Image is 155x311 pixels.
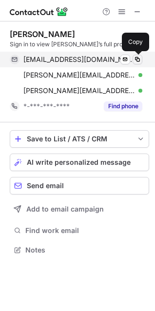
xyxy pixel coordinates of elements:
span: [EMAIL_ADDRESS][DOMAIN_NAME] [23,55,135,64]
div: Sign in to view [PERSON_NAME]’s full profile [10,40,149,49]
span: Add to email campaign [26,205,104,213]
span: [PERSON_NAME][EMAIL_ADDRESS][PERSON_NAME][DOMAIN_NAME] [23,71,135,79]
span: Send email [27,182,64,190]
button: AI write personalized message [10,154,149,171]
span: Find work email [25,226,145,235]
span: Notes [25,246,145,254]
button: Add to email campaign [10,200,149,218]
div: [PERSON_NAME] [10,29,75,39]
button: save-profile-one-click [10,130,149,148]
img: ContactOut v5.3.10 [10,6,68,18]
button: Reveal Button [104,101,142,111]
span: [PERSON_NAME][EMAIL_ADDRESS][PERSON_NAME][DOMAIN_NAME] [23,86,135,95]
span: AI write personalized message [27,158,131,166]
button: Find work email [10,224,149,237]
button: Send email [10,177,149,194]
div: Save to List / ATS / CRM [27,135,132,143]
button: Notes [10,243,149,257]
